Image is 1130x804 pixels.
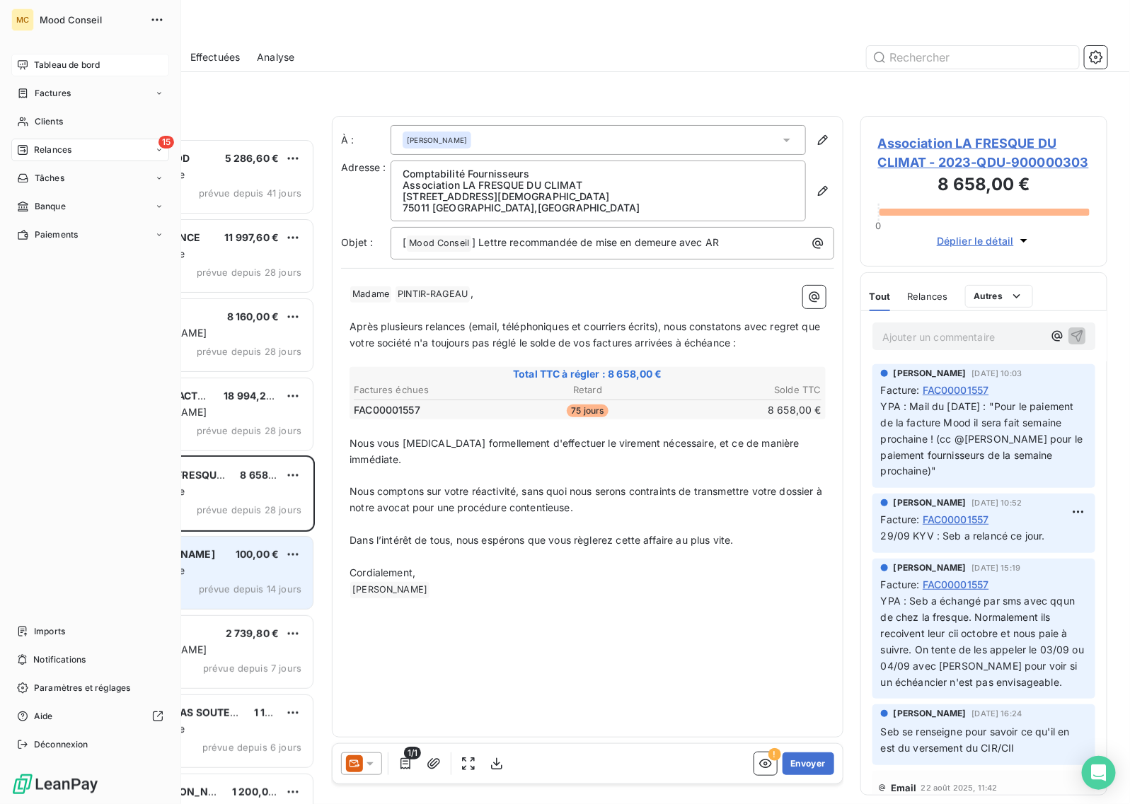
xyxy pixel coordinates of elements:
span: prévue depuis 28 jours [197,346,301,357]
span: [DATE] 15:19 [972,564,1021,572]
span: Tableau de bord [34,59,100,71]
p: Comptabilité Fournisseurs [403,168,794,180]
span: prévue depuis 6 jours [202,742,301,753]
span: prévue depuis 28 jours [197,267,301,278]
p: 75011 [GEOGRAPHIC_DATA] , [GEOGRAPHIC_DATA] [403,202,794,214]
span: 8 658,00 € [240,469,294,481]
span: Paiements [35,228,78,241]
th: Solde TTC [667,383,822,397]
span: Banque [35,200,66,213]
span: Association ATLAS SOUTENIR LES COMPETENCES (OPCO [100,706,384,718]
span: [DATE] 10:03 [972,369,1022,378]
span: prévue depuis 14 jours [199,583,301,595]
div: Open Intercom Messenger [1082,756,1116,790]
span: ] Lettre recommandée de mise en demeure avec AR [472,236,719,248]
span: Notifications [33,653,86,666]
span: [PERSON_NAME] [894,496,967,509]
span: Tout [870,291,891,302]
span: Aide [34,710,53,723]
span: Objet : [341,236,373,248]
span: Paramètres et réglages [34,682,130,694]
span: 5 286,60 € [225,152,279,164]
span: 0 [876,220,882,231]
span: 22 août 2025, 11:42 [921,783,998,792]
span: [DATE] 10:52 [972,499,1022,507]
a: Aide [11,705,169,728]
span: Mood Conseil [407,235,471,252]
span: Relances [907,291,947,302]
span: Facture : [881,577,920,592]
span: Factures [35,87,71,100]
span: Relances [34,144,71,156]
span: prévue depuis 28 jours [197,425,301,436]
span: 1 104,00 € [254,706,304,718]
span: Mood Conseil [40,14,142,25]
span: Madame [350,286,391,303]
span: Nous vous [MEDICAL_DATA] formellement d'effectuer le virement nécessaire, et ce de manière immédi... [350,437,802,465]
span: Facture : [881,512,920,527]
span: Association LA FRESQUE DU CLIMAT [100,469,280,481]
span: 8 160,00 € [227,310,279,322]
p: [STREET_ADDRESS][DEMOGRAPHIC_DATA] [403,191,794,202]
span: YPA : Seb a échangé par sms avec qqun de chez la fresque. Normalement ils recoivent leur cii octo... [881,595,1088,687]
button: Autres [965,285,1034,308]
span: Analyse [257,50,294,64]
span: Facture : [881,383,920,397]
span: [PERSON_NAME] [894,367,967,380]
span: Adresse : [341,161,386,173]
span: Après plusieurs relances (email, téléphoniques et courriers écrits), nous constatons avec regret ... [350,320,823,349]
span: [ [403,236,406,248]
span: FAC00001557 [354,403,420,417]
span: 1/1 [404,747,421,759]
span: Tâches [35,172,64,185]
td: 8 658,00 € [667,402,822,418]
span: YPA : Mail du [DATE] : "Pour le paiement de la facture Mood il sera fait semaine prochaine ! (cc ... [881,400,1086,477]
span: Cordialement, [350,566,415,578]
th: Retard [510,383,666,397]
span: prévue depuis 7 jours [203,663,301,674]
span: Seb se renseigne pour savoir ce qu'il en est du versement du CIR/CII [881,726,1073,754]
span: 11 997,60 € [224,231,279,243]
span: Association LA FRESQUE DU CLIMAT - 2023-QDU-900000303 [878,134,1090,172]
th: Factures échues [353,383,509,397]
span: PINTIR-RAGEAU [396,286,470,303]
span: Nous comptons sur votre réactivité, sans quoi nous serons contraints de transmettre votre dossier... [350,485,825,513]
span: FAC00001557 [923,383,989,397]
button: Envoyer [783,752,834,775]
span: Email [891,782,917,793]
div: MC [11,8,34,31]
p: Association LA FRESQUE DU CLIMAT [403,180,794,191]
span: [PERSON_NAME] [894,707,967,720]
img: Logo LeanPay [11,773,99,796]
span: Clients [35,115,63,128]
span: Imports [34,625,65,638]
span: Dans l’intérêt de tous, nous espérons que vous règlerez cette affaire au plus vite. [350,534,733,546]
span: [PERSON_NAME] [894,561,967,574]
span: FAC00001557 [923,512,989,527]
button: Déplier le détail [933,233,1035,249]
span: Déplier le détail [937,233,1014,248]
span: 100,00 € [236,548,279,560]
h3: 8 658,00 € [878,172,1090,200]
span: 75 jours [567,404,608,417]
span: prévue depuis 41 jours [199,187,301,199]
span: , [471,287,473,299]
span: [DATE] 16:24 [972,709,1022,718]
span: FAC00001557 [923,577,989,592]
span: 1 200,00 € [232,786,284,798]
span: 18 994,20 € [224,390,282,402]
span: 29/09 KYV : Seb a relancé ce jour. [881,530,1045,542]
span: 15 [158,136,174,148]
span: prévue depuis 28 jours [197,504,301,515]
span: [PERSON_NAME] [350,582,429,598]
label: À : [341,133,391,147]
span: [PERSON_NAME] [407,135,467,145]
span: 2 739,80 € [226,627,279,639]
span: Déconnexion [34,738,88,751]
span: Total TTC à régler : 8 658,00 € [352,367,824,381]
span: Effectuées [190,50,241,64]
input: Rechercher [867,46,1079,69]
